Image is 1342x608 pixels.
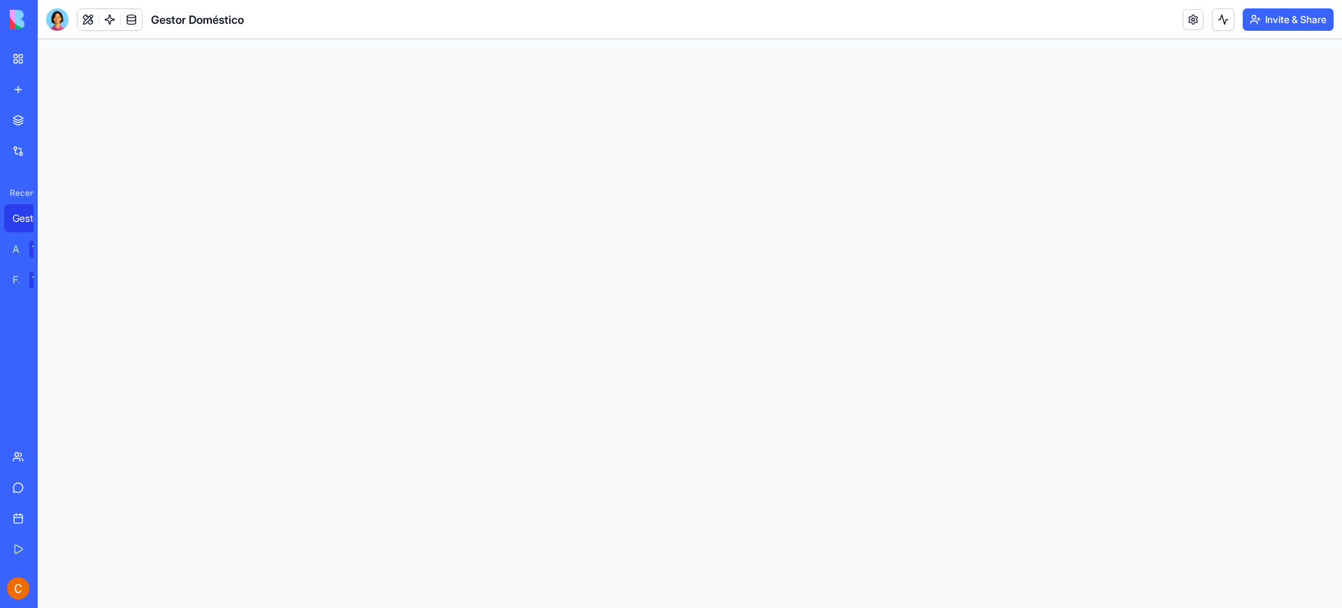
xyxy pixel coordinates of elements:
a: Feedback FormTRY [4,266,60,294]
img: logo [10,10,96,29]
a: Gestor Doméstico [4,204,60,232]
div: Gestor Doméstico [13,211,52,225]
a: AI Logo GeneratorTRY [4,235,60,263]
img: ACg8ocIrZ_2r3JCGjIObMHUp5pq2o1gBKnv_Z4VWv1zqUWb6T60c5A=s96-c [7,577,29,600]
div: TRY [29,271,52,288]
div: AI Logo Generator [13,242,20,256]
div: Feedback Form [13,273,20,287]
span: Gestor Doméstico [151,11,244,28]
button: Invite & Share [1243,8,1334,31]
span: Recent [4,188,34,199]
div: TRY [29,241,52,257]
